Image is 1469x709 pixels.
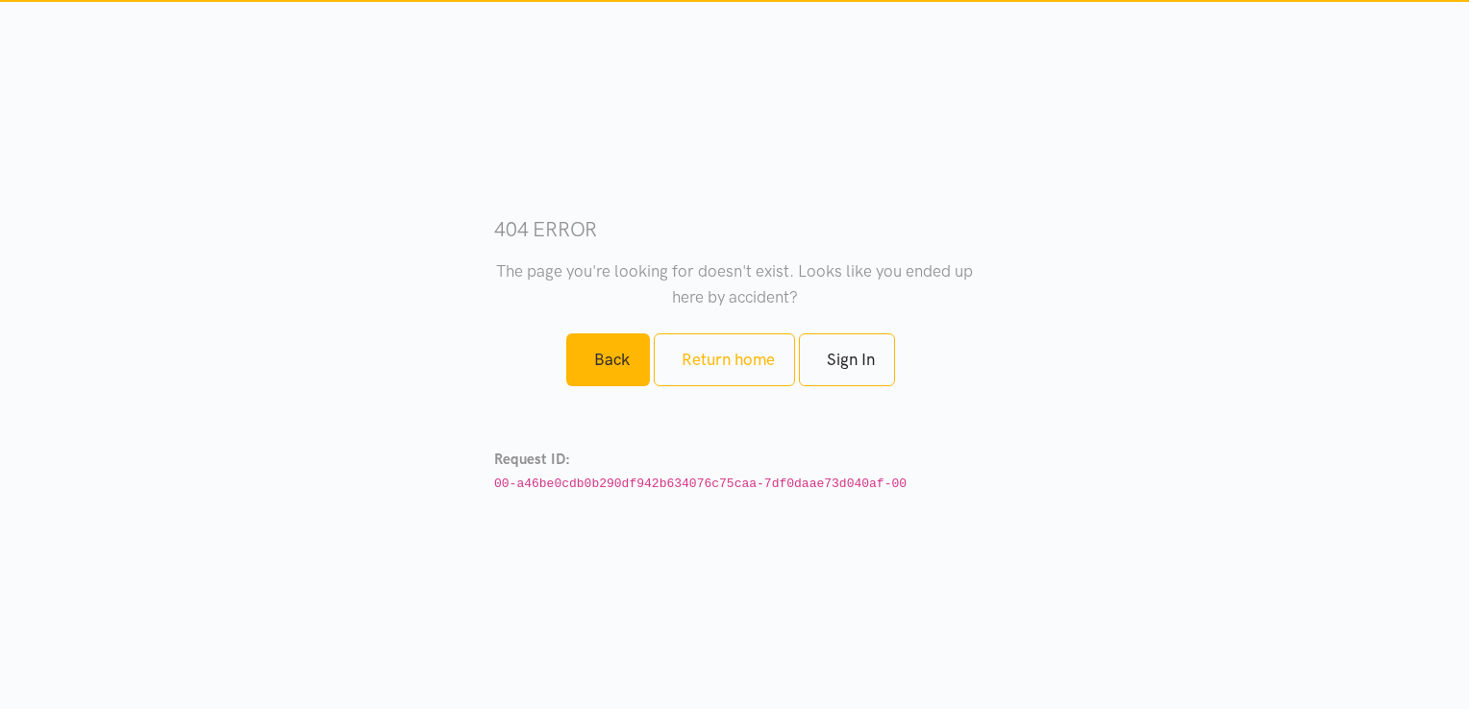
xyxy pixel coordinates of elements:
a: Back [566,333,650,386]
code: 00-a46be0cdb0b290df942b634076c75caa-7df0daae73d040af-00 [494,477,907,491]
strong: Request ID: [494,451,570,468]
h3: 404 error [494,215,975,243]
a: Sign In [799,333,895,386]
p: The page you're looking for doesn't exist. Looks like you ended up here by accident? [494,258,975,310]
a: Return home [654,333,795,386]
